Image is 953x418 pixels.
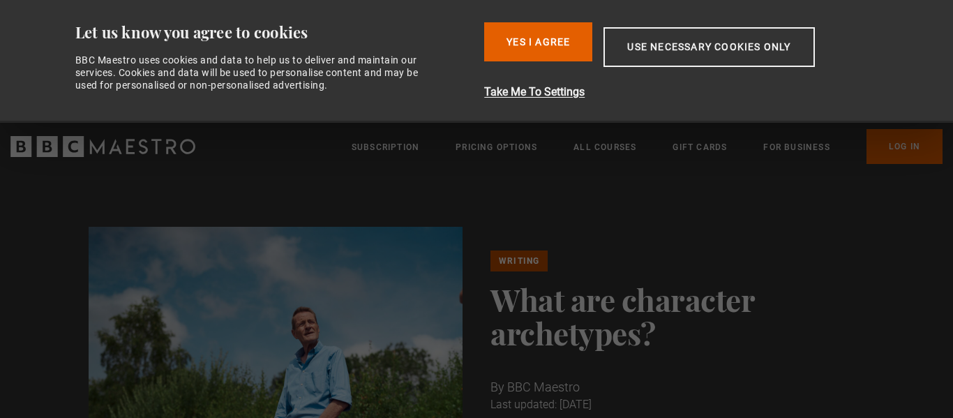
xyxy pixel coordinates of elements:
a: All Courses [573,140,636,154]
button: Use necessary cookies only [603,27,814,67]
a: Writing [490,251,548,271]
a: Log In [866,129,943,164]
a: Subscription [352,140,419,154]
nav: Primary [352,129,943,164]
button: Yes I Agree [484,22,592,61]
h1: What are character archetypes? [490,283,865,350]
a: Pricing Options [456,140,537,154]
span: By [490,380,504,394]
span: BBC Maestro [507,380,580,394]
button: Take Me To Settings [484,84,888,100]
a: For business [763,140,830,154]
svg: BBC Maestro [10,136,195,157]
div: BBC Maestro uses cookies and data to help us to deliver and maintain our services. Cookies and da... [75,54,434,92]
div: Let us know you agree to cookies [75,22,474,43]
time: Last updated: [DATE] [490,398,592,411]
a: Gift Cards [673,140,727,154]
